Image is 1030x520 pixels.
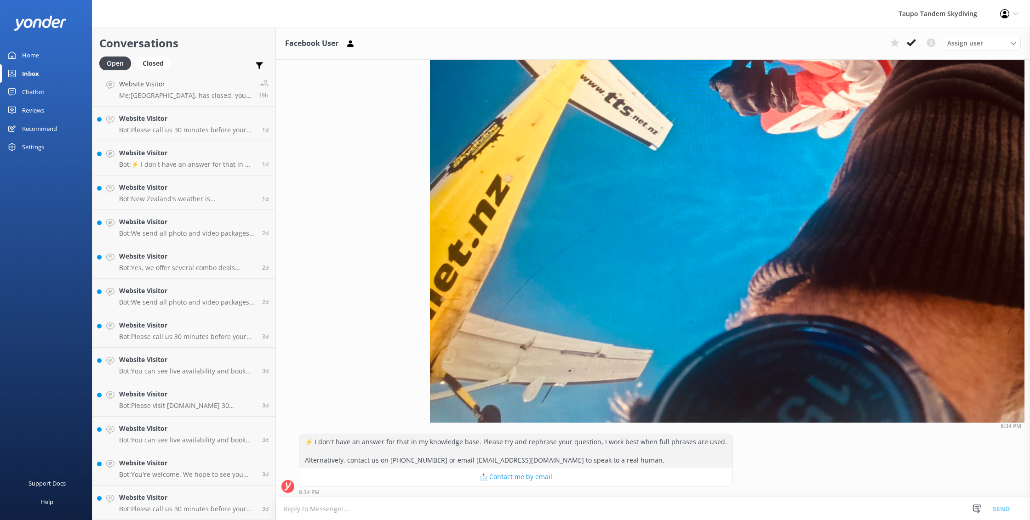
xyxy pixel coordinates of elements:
a: Website VisitorBot:Please call us 30 minutes before your booking time for the final weather call.... [92,107,275,141]
a: Website VisitorBot:We send all photo and video packages digitally, and it can take up to 24 hours... [92,210,275,244]
h4: Website Visitor [119,458,255,468]
span: Oct 11 2025 10:23pm (UTC +13:00) Pacific/Auckland [262,264,269,271]
p: Bot: Please call us 30 minutes before your booking time for the final weather call. Alternatively... [119,505,255,513]
h4: Website Visitor [119,355,255,365]
a: Website VisitorBot:You can see live availability and book your tandem skydive online at [URL][DOM... [92,417,275,451]
a: Website VisitorBot:You're welcome. We hope to see you soon!3d [92,451,275,486]
span: Oct 12 2025 03:45pm (UTC +13:00) Pacific/Auckland [262,160,269,168]
a: Closed [136,58,175,68]
div: Home [22,46,39,64]
span: Assign user [947,38,983,48]
div: Assign User [943,36,1021,51]
h4: Website Visitor [119,217,255,227]
span: Oct 10 2025 02:51pm (UTC +13:00) Pacific/Auckland [262,505,269,513]
p: Bot: Please call us 30 minutes before your booking time for the final weather call. If you are co... [119,126,255,134]
h4: Website Visitor [119,492,255,503]
p: Bot: New Zealand's weather is unpredictable, and Taupo has its own microclimate that can change q... [119,195,255,203]
div: ⚡ I don't have an answer for that in my knowledge base. Please try and rephrase your question, I ... [299,434,732,468]
a: Website VisitorBot:⚡ I don't have an answer for that in my knowledge base. Please try and rephras... [92,141,275,175]
span: Oct 12 2025 01:15pm (UTC +13:00) Pacific/Auckland [262,195,269,203]
strong: 8:34 PM [299,490,320,495]
div: Settings [22,138,44,156]
div: Chatbot [22,83,45,101]
strong: 8:34 PM [1001,424,1021,429]
div: Support Docs [29,474,66,492]
h4: Website Visitor [119,113,255,124]
span: Oct 10 2025 05:46pm (UTC +13:00) Pacific/Auckland [262,436,269,444]
p: Bot: We send all photo and video packages digitally, and it can take up to 24 hours for the video... [119,298,255,306]
p: Bot: We send all photo and video packages digitally, and it can take up to 24 hours for the video... [119,229,255,237]
div: Closed [136,57,171,70]
span: Oct 11 2025 07:43am (UTC +13:00) Pacific/Auckland [262,401,269,409]
h4: Website Visitor [119,286,255,296]
a: Website VisitorBot:New Zealand's weather is unpredictable, and Taupo has its own microclimate tha... [92,175,275,210]
h4: Website Visitor [119,424,255,434]
div: Help [40,492,53,511]
p: Bot: Yes, we offer several combo deals including the Air Extreme 2, Air Extreme 3, Huka Freefall,... [119,264,255,272]
h3: Facebook User [285,38,338,50]
p: Bot: You can see live availability and book your tandem skydive online at [URL][DOMAIN_NAME]. If ... [119,436,255,444]
span: Oct 11 2025 07:18pm (UTC +13:00) Pacific/Auckland [262,298,269,306]
a: Website VisitorBot:We send all photo and video packages digitally, and it can take up to 24 hours... [92,279,275,313]
h2: Conversations [99,34,269,52]
a: Website VisitorBot:Please visit [DOMAIN_NAME] 30 minutes before your booking time to check the la... [92,382,275,417]
a: Website VisitorBot:You can see live availability and book online at [URL][DOMAIN_NAME]. If you ca... [92,348,275,382]
p: Bot: ⚡ I don't have an answer for that in my knowledge base. Please try and rephrase your questio... [119,160,255,169]
button: 📩 Contact me by email [299,468,732,486]
p: Bot: You're welcome. We hope to see you soon! [119,470,255,479]
div: Reviews [22,101,44,119]
span: Oct 11 2025 09:23am (UTC +13:00) Pacific/Auckland [262,367,269,375]
a: Website VisitorBot:Yes, we offer several combo deals including the Air Extreme 2, Air Extreme 3, ... [92,244,275,279]
div: Open [99,57,131,70]
p: Bot: Please visit [DOMAIN_NAME] 30 minutes before your booking time to check the latest weather c... [119,401,255,410]
span: Oct 13 2025 04:21pm (UTC +13:00) Pacific/Auckland [258,91,269,99]
div: Inbox [22,64,39,83]
span: Oct 10 2025 03:42pm (UTC +13:00) Pacific/Auckland [262,470,269,478]
p: Me: [GEOGRAPHIC_DATA], has closed, you will be unable to jump there, sorry for any inconvenience! [119,91,252,100]
a: Website VisitorMe:[GEOGRAPHIC_DATA], has closed, you will be unable to jump there, sorry for any ... [92,72,275,107]
div: Oct 13 2025 08:34pm (UTC +13:00) Pacific/Auckland [430,423,1024,429]
p: Bot: You can see live availability and book online at [URL][DOMAIN_NAME]. If you can't find your ... [119,367,255,375]
span: Oct 11 2025 11:38am (UTC +13:00) Pacific/Auckland [262,333,269,340]
a: Website VisitorBot:Please call us 30 minutes before your booking time for the final weather call.... [92,486,275,520]
h4: Website Visitor [119,320,255,330]
img: yonder-white-logo.png [14,16,67,31]
a: Open [99,58,136,68]
p: Bot: Please call us 30 minutes before your booking time for the final weather call. If you are co... [119,333,255,341]
div: Oct 13 2025 08:34pm (UTC +13:00) Pacific/Auckland [299,489,733,495]
a: Website VisitorBot:Please call us 30 minutes before your booking time for the final weather call.... [92,313,275,348]
h4: Website Visitor [119,251,255,261]
h4: Website Visitor [119,79,252,89]
span: Oct 12 2025 09:29am (UTC +13:00) Pacific/Auckland [262,229,269,237]
h4: Website Visitor [119,182,255,192]
h4: Website Visitor [119,148,255,158]
div: Recommend [22,119,57,138]
span: Oct 13 2025 07:55am (UTC +13:00) Pacific/Auckland [262,126,269,134]
h4: Website Visitor [119,389,255,399]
